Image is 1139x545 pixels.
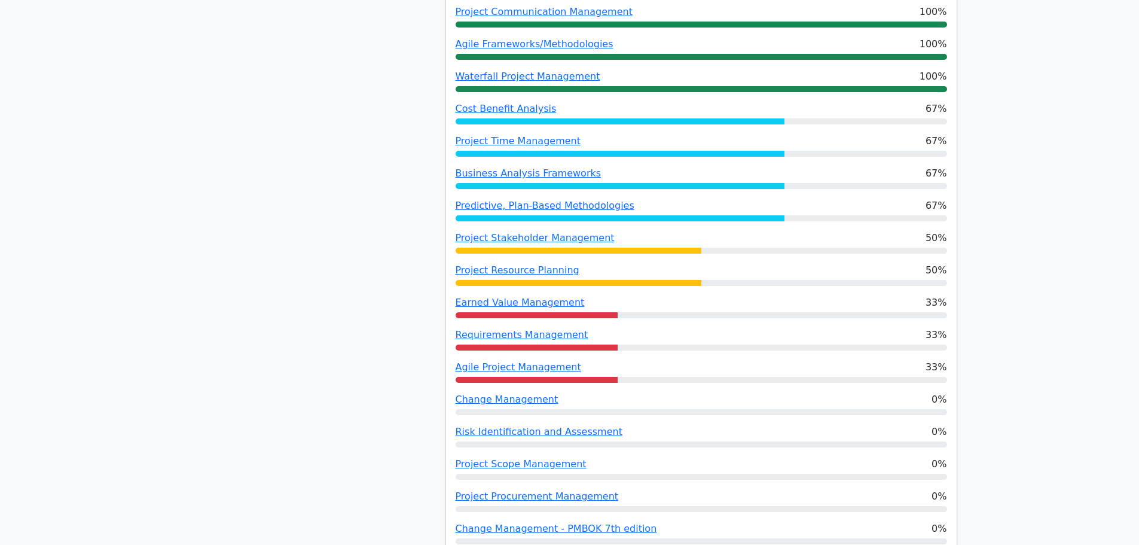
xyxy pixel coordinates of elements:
span: 0% [932,489,946,504]
span: 0% [932,522,946,536]
a: Cost Benefit Analysis [456,103,557,114]
span: 100% [920,69,947,84]
a: Business Analysis Frameworks [456,168,601,179]
a: Waterfall Project Management [456,71,600,82]
span: 67% [926,134,947,148]
a: Project Resource Planning [456,264,579,276]
span: 33% [926,296,947,310]
a: Requirements Management [456,329,588,340]
a: Change Management [456,394,558,405]
a: Project Time Management [456,135,581,147]
span: 100% [920,5,947,19]
span: 50% [926,263,947,278]
a: Predictive, Plan-Based Methodologies [456,200,634,211]
span: 67% [926,166,947,181]
span: 100% [920,37,947,51]
span: 67% [926,199,947,213]
a: Change Management - PMBOK 7th edition [456,523,657,534]
a: Agile Project Management [456,361,581,373]
a: Project Scope Management [456,458,587,470]
a: Earned Value Management [456,297,585,308]
span: 50% [926,231,947,245]
a: Risk Identification and Assessment [456,426,622,437]
span: 67% [926,102,947,116]
span: 0% [932,392,946,407]
span: 33% [926,328,947,342]
a: Project Communication Management [456,6,633,17]
a: Project Stakeholder Management [456,232,615,243]
span: 0% [932,457,946,471]
span: 0% [932,425,946,439]
a: Project Procurement Management [456,491,619,502]
span: 33% [926,360,947,375]
a: Agile Frameworks/Methodologies [456,38,613,50]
